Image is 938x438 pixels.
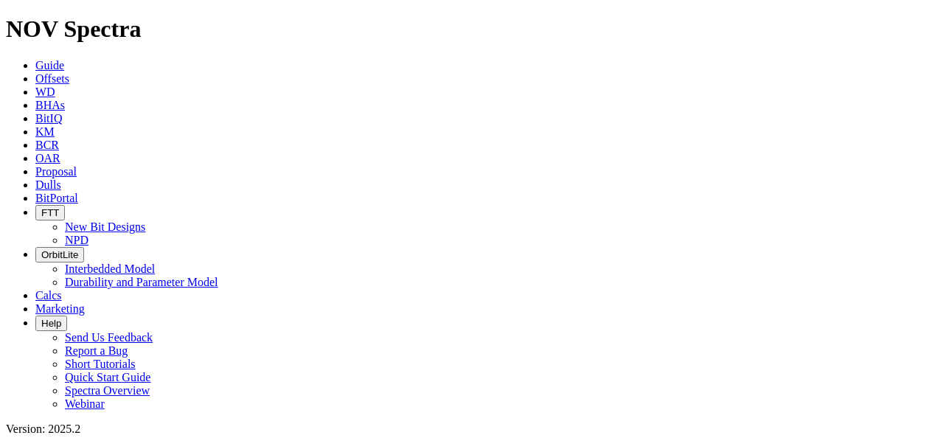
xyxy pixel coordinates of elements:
[35,152,60,164] a: OAR
[65,358,136,370] a: Short Tutorials
[65,331,153,344] a: Send Us Feedback
[6,423,932,436] div: Version: 2025.2
[35,316,67,331] button: Help
[35,178,61,191] a: Dulls
[65,371,150,383] a: Quick Start Guide
[35,59,64,72] a: Guide
[35,99,65,111] a: BHAs
[41,249,78,260] span: OrbitLite
[35,139,59,151] a: BCR
[35,302,85,315] a: Marketing
[35,86,55,98] a: WD
[65,397,105,410] a: Webinar
[65,276,218,288] a: Durability and Parameter Model
[35,247,84,263] button: OrbitLite
[6,15,932,43] h1: NOV Spectra
[41,207,59,218] span: FTT
[65,344,128,357] a: Report a Bug
[35,72,69,85] a: Offsets
[65,220,145,233] a: New Bit Designs
[35,112,62,125] a: BitIQ
[35,165,77,178] a: Proposal
[65,234,88,246] a: NPD
[65,263,155,275] a: Interbedded Model
[41,318,61,329] span: Help
[35,205,65,220] button: FTT
[35,192,78,204] a: BitPortal
[35,289,62,302] a: Calcs
[35,125,55,138] a: KM
[65,384,150,397] a: Spectra Overview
